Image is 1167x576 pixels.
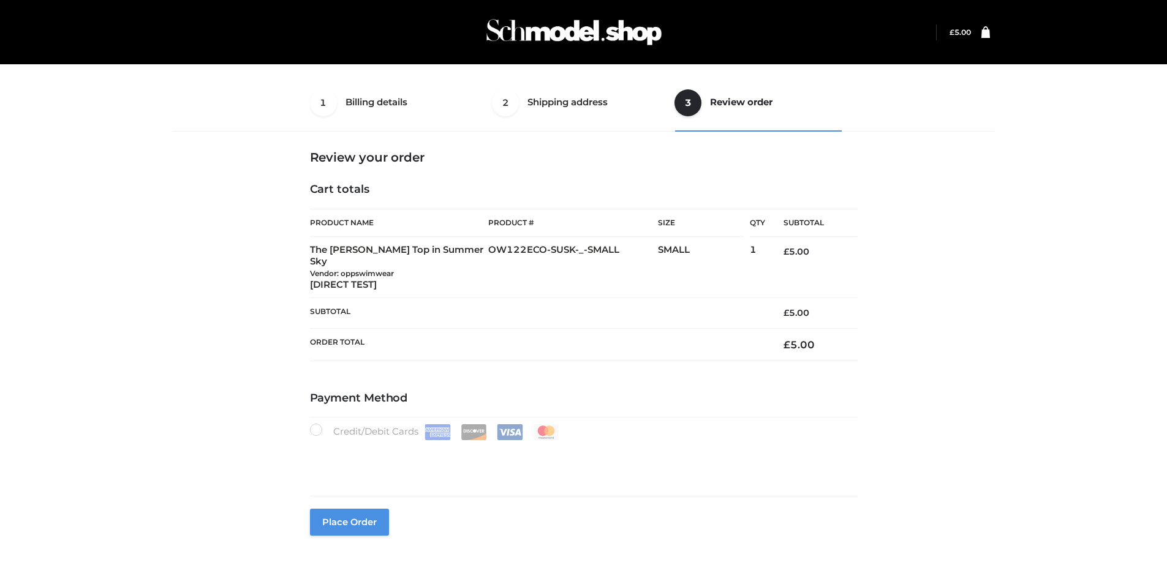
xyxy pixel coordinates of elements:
h4: Payment Method [310,392,858,405]
iframe: Secure payment input frame [308,438,855,482]
span: £ [784,307,789,318]
img: Discover [461,424,487,440]
small: Vendor: oppswimwear [310,269,394,278]
button: Place order [310,509,389,536]
bdi: 5.00 [950,28,971,37]
bdi: 5.00 [784,246,809,257]
span: £ [950,28,954,37]
th: Order Total [310,328,766,361]
h3: Review your order [310,150,858,165]
th: Subtotal [310,298,766,328]
label: Credit/Debit Cards [310,424,561,440]
bdi: 5.00 [784,338,815,351]
td: The [PERSON_NAME] Top in Summer Sky [DIRECT TEST] [310,237,489,298]
th: Qty [750,209,765,237]
th: Product Name [310,209,489,237]
span: £ [784,338,790,351]
img: Mastercard [533,424,559,440]
img: Schmodel Admin 964 [482,8,666,56]
th: Product # [488,209,658,237]
bdi: 5.00 [784,307,809,318]
img: Visa [497,424,523,440]
td: OW122ECO-SUSK-_-SMALL [488,237,658,298]
td: SMALL [658,237,750,298]
th: Subtotal [765,209,857,237]
h4: Cart totals [310,183,858,196]
a: £5.00 [950,28,971,37]
th: Size [658,209,744,237]
span: £ [784,246,789,257]
img: Amex [425,424,451,440]
td: 1 [750,237,765,298]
